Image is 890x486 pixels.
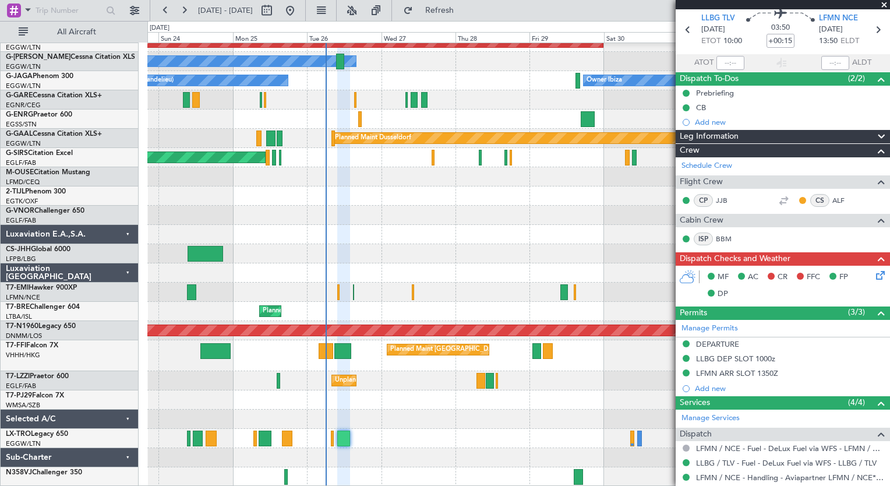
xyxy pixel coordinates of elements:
a: G-[PERSON_NAME]Cessna Citation XLS [6,54,135,61]
div: Add new [695,117,884,127]
span: Leg Information [680,130,739,143]
div: Unplanned Maint [GEOGRAPHIC_DATA] ([GEOGRAPHIC_DATA]) [335,372,527,389]
div: Sat 30 [604,32,678,43]
span: G-VNOR [6,207,34,214]
a: LFMN / NCE - Fuel - DeLux Fuel via WFS - LFMN / NCE [696,443,884,453]
span: Crew [680,144,700,157]
a: EGLF/FAB [6,159,36,167]
a: EGGW/LTN [6,139,41,148]
a: G-SIRSCitation Excel [6,150,73,157]
span: T7-BRE [6,304,30,311]
a: N358VJChallenger 350 [6,469,82,476]
a: ALF [832,195,859,206]
a: EGTK/OXF [6,197,38,206]
span: Cabin Crew [680,214,723,227]
button: All Aircraft [13,23,126,41]
span: (2/2) [848,72,865,84]
div: Tue 26 [307,32,381,43]
a: DNMM/LOS [6,332,42,340]
a: VHHH/HKG [6,351,40,360]
a: EGSS/STN [6,120,37,129]
span: CS-JHH [6,246,31,253]
a: LX-TROLegacy 650 [6,431,68,438]
span: N358VJ [6,469,32,476]
div: Mon 25 [233,32,307,43]
span: LLBG TLV [701,13,735,24]
a: T7-FFIFalcon 7X [6,342,58,349]
a: Manage Permits [681,323,738,334]
span: M-OUSE [6,169,34,176]
div: Prebriefing [696,88,734,98]
button: Refresh [398,1,468,20]
span: G-JAGA [6,73,33,80]
a: LFPB/LBG [6,255,36,263]
span: Services [680,396,710,410]
span: T7-N1960 [6,323,38,330]
a: EGNR/CEG [6,101,41,110]
a: Manage Services [681,413,740,424]
span: G-SIRS [6,150,28,157]
div: Fri 29 [529,32,603,43]
a: LFMN/NCE [6,293,40,302]
span: ETOT [701,36,721,47]
div: DEPARTURE [696,339,739,349]
a: LLBG / TLV - Fuel - DeLux Fuel via WFS - LLBG / TLV [696,458,877,468]
span: AC [748,272,758,283]
a: JJB [716,195,742,206]
a: LFMD/CEQ [6,178,40,186]
span: T7-EMI [6,284,29,291]
span: ELDT [840,36,859,47]
a: Schedule Crew [681,160,732,172]
span: Dispatch Checks and Weather [680,252,790,266]
div: CB [696,103,706,112]
div: Sun 24 [158,32,232,43]
div: Owner Ibiza [587,72,622,89]
span: [DATE] [819,24,843,36]
a: EGGW/LTN [6,62,41,71]
span: LX-TRO [6,431,31,438]
div: LLBG DEP SLOT 1000z [696,354,775,364]
span: Refresh [415,6,464,15]
a: G-ENRGPraetor 600 [6,111,72,118]
div: Wed 27 [382,32,455,43]
a: LTBA/ISL [6,312,32,321]
span: ATOT [694,57,714,69]
span: DP [718,288,728,300]
div: Add new [695,383,884,393]
a: T7-LZZIPraetor 600 [6,373,69,380]
a: WMSA/SZB [6,401,40,410]
a: T7-PJ29Falcon 7X [6,392,64,399]
a: T7-EMIHawker 900XP [6,284,77,291]
a: LFMN / NCE - Handling - Aviapartner LFMN / NCE*****MY HANDLING**** [696,473,884,483]
input: --:-- [716,56,744,70]
span: T7-LZZI [6,373,30,380]
span: FFC [807,272,820,283]
span: (4/4) [848,396,865,408]
a: M-OUSECitation Mustang [6,169,90,176]
span: LFMN NCE [819,13,858,24]
span: 10:00 [723,36,742,47]
span: [DATE] - [DATE] [198,5,253,16]
div: Planned Maint Dusseldorf [335,129,411,147]
div: CP [694,194,713,207]
div: CS [810,194,829,207]
span: G-[PERSON_NAME] [6,54,70,61]
span: T7-PJ29 [6,392,32,399]
a: G-VNORChallenger 650 [6,207,84,214]
a: G-GAALCessna Citation XLS+ [6,131,102,138]
span: All Aircraft [30,28,123,36]
a: EGGW/LTN [6,82,41,90]
span: (3/3) [848,306,865,318]
a: T7-BREChallenger 604 [6,304,80,311]
a: G-JAGAPhenom 300 [6,73,73,80]
span: Dispatch To-Dos [680,72,739,86]
a: T7-N1960Legacy 650 [6,323,76,330]
span: Dispatch [680,428,712,441]
a: EGLF/FAB [6,216,36,225]
a: CS-JHHGlobal 6000 [6,246,70,253]
div: Planned Maint [GEOGRAPHIC_DATA] ([GEOGRAPHIC_DATA] Intl) [390,341,585,358]
span: 2-TIJL [6,188,25,195]
span: MF [718,272,729,283]
span: 03:50 [771,22,790,34]
span: CR [778,272,787,283]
